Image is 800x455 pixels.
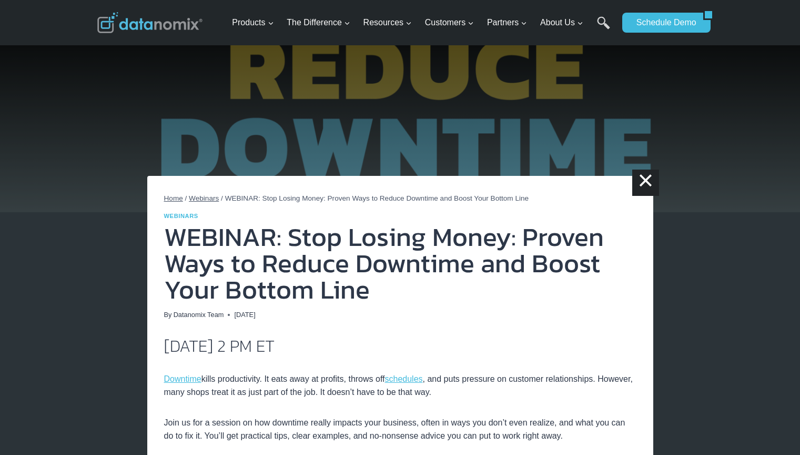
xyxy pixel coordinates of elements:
p: kills productivity. It eats away at profits, throws off , and puts pressure on customer relations... [164,372,636,399]
span: Products [232,16,274,29]
a: × [632,170,659,196]
span: Partners [487,16,527,29]
a: schedules [385,374,423,383]
a: Webinars [164,213,198,219]
a: Home [164,194,183,202]
span: / [221,194,223,202]
a: Downtime [164,374,201,383]
span: Resources [363,16,412,29]
nav: Breadcrumbs [164,193,636,204]
span: The Difference [287,16,350,29]
span: About Us [540,16,583,29]
span: WEBINAR: Stop Losing Money: Proven Ways to Reduce Downtime and Boost Your Bottom Line [225,194,529,202]
span: By [164,310,172,320]
a: Schedule Demo [622,13,703,33]
a: Webinars [189,194,219,202]
time: [DATE] [234,310,255,320]
a: Search [597,16,610,40]
span: / [185,194,187,202]
h1: WEBINAR: Stop Losing Money: Proven Ways to Reduce Downtime and Boost Your Bottom Line [164,224,636,303]
span: Customers [425,16,474,29]
p: Join us for a session on how downtime really impacts your business, often in ways you don’t even ... [164,416,636,443]
nav: Primary Navigation [228,6,617,40]
h2: [DATE] 2 PM ET [164,338,636,354]
img: Datanomix [97,12,202,33]
a: Datanomix Team [174,311,224,319]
